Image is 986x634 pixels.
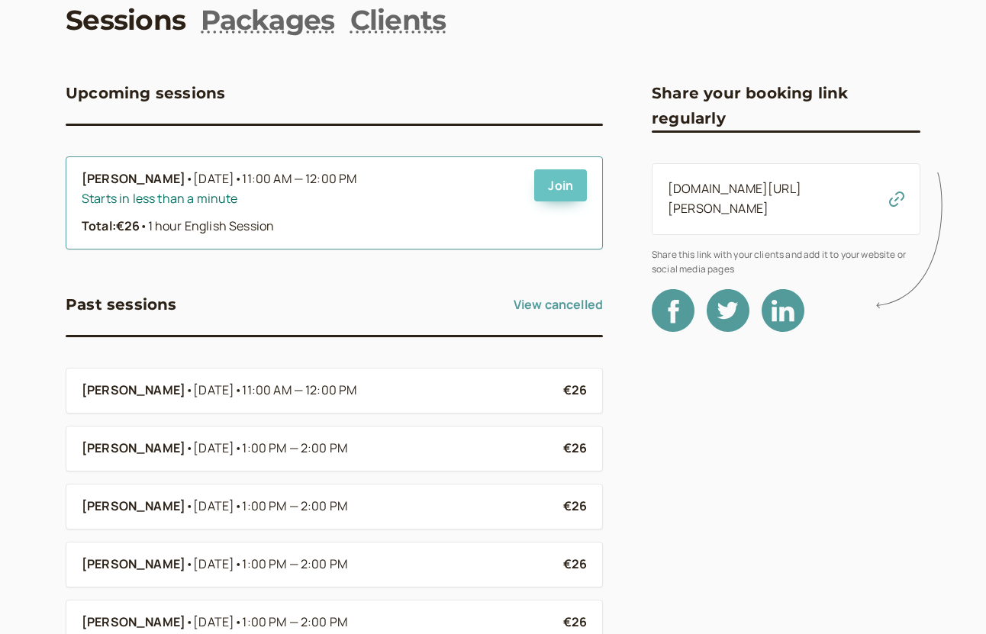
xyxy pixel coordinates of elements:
[234,613,242,630] span: •
[234,170,242,187] span: •
[242,555,347,572] span: 1:00 PM — 2:00 PM
[242,439,347,456] span: 1:00 PM — 2:00 PM
[66,292,177,317] h3: Past sessions
[185,169,193,189] span: •
[193,381,356,401] span: [DATE]
[563,555,587,572] b: €26
[82,497,551,517] a: [PERSON_NAME]•[DATE]•1:00 PM — 2:00 PM
[563,439,587,456] b: €26
[234,439,242,456] span: •
[910,561,986,634] iframe: Chat Widget
[82,381,185,401] b: [PERSON_NAME]
[185,497,193,517] span: •
[193,169,356,189] span: [DATE]
[234,555,242,572] span: •
[82,169,522,237] a: [PERSON_NAME]•[DATE]•11:00 AM — 12:00 PMStarts in less than a minuteTotal:€26•1 hour English Session
[193,613,347,632] span: [DATE]
[82,555,551,574] a: [PERSON_NAME]•[DATE]•1:00 PM — 2:00 PM
[563,381,587,398] b: €26
[82,439,551,459] a: [PERSON_NAME]•[DATE]•1:00 PM — 2:00 PM
[82,169,185,189] b: [PERSON_NAME]
[82,555,185,574] b: [PERSON_NAME]
[82,497,185,517] b: [PERSON_NAME]
[563,497,587,514] b: €26
[140,217,274,234] span: 1 hour English Session
[652,81,920,130] h3: Share your booking link regularly
[242,170,356,187] span: 11:00 AM — 12:00 PM
[350,1,446,39] a: Clients
[234,381,242,398] span: •
[534,169,587,201] a: Join
[82,439,185,459] b: [PERSON_NAME]
[193,439,347,459] span: [DATE]
[66,1,185,39] a: Sessions
[82,613,551,632] a: [PERSON_NAME]•[DATE]•1:00 PM — 2:00 PM
[82,613,185,632] b: [PERSON_NAME]
[140,217,147,234] span: •
[185,555,193,574] span: •
[242,497,347,514] span: 1:00 PM — 2:00 PM
[563,613,587,630] b: €26
[66,81,225,105] h3: Upcoming sessions
[82,381,551,401] a: [PERSON_NAME]•[DATE]•11:00 AM — 12:00 PM
[242,381,356,398] span: 11:00 AM — 12:00 PM
[652,247,920,277] span: Share this link with your clients and add it to your website or social media pages
[185,613,193,632] span: •
[185,439,193,459] span: •
[242,613,347,630] span: 1:00 PM — 2:00 PM
[193,555,347,574] span: [DATE]
[514,292,603,317] a: View cancelled
[82,189,522,209] div: Starts in less than a minute
[193,497,347,517] span: [DATE]
[668,180,801,217] a: [DOMAIN_NAME][URL][PERSON_NAME]
[201,1,334,39] a: Packages
[234,497,242,514] span: •
[185,381,193,401] span: •
[82,217,140,234] strong: Total: €26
